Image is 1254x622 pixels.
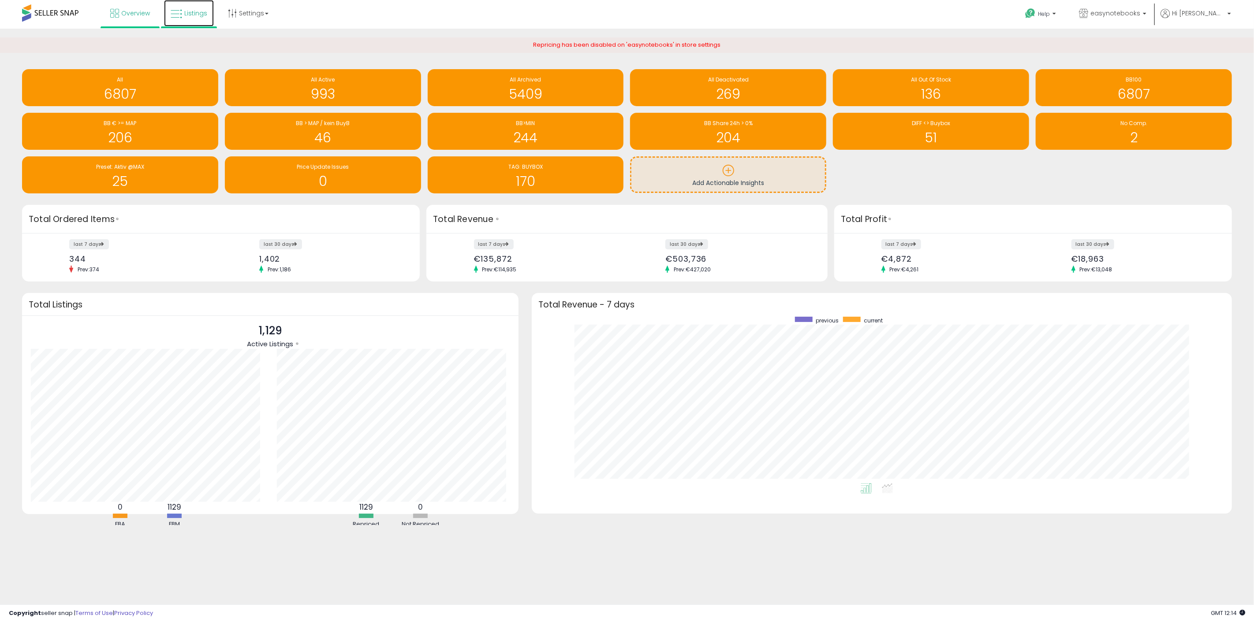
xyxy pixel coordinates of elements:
h3: Total Listings [29,301,512,308]
a: BB € >= MAP 206 [22,113,218,150]
span: Listings [184,9,207,18]
b: 1129 [168,502,181,512]
span: BB € >= MAP [104,119,136,127]
h1: 25 [26,174,214,189]
div: €135,872 [474,254,620,263]
span: Repricing has been disabled on 'easynotebooks' in store settings [534,41,721,49]
a: BB>MIN 244 [428,113,624,150]
h1: 244 [432,130,620,145]
span: Prev: 374 [73,266,104,273]
span: BB > MAP / kein BuyB [296,119,350,127]
label: last 7 days [881,239,921,249]
h1: 170 [432,174,620,189]
div: €4,872 [881,254,1026,263]
h1: 6807 [1040,87,1228,101]
h1: 2 [1040,130,1228,145]
h1: 46 [229,130,417,145]
h1: 6807 [26,87,214,101]
span: Prev: 1,186 [263,266,295,273]
span: Preset: Aktiv @MAX [96,163,144,170]
h1: 51 [837,130,1025,145]
h3: Total Ordered Items [29,213,413,226]
a: BB Share 24h > 0% 204 [630,113,826,150]
span: All Archived [510,76,541,83]
span: Prev: €427,020 [669,266,715,273]
a: All Active 993 [225,69,421,106]
div: Repriced [340,520,392,529]
span: DIFF <> Buybox [912,119,950,127]
a: Price Update Issues 0 [225,156,421,193]
label: last 30 days [665,239,708,249]
span: Add Actionable Insights [692,178,764,187]
span: All [117,76,123,83]
h1: 269 [634,87,822,101]
span: All Out Of Stock [911,76,951,83]
label: last 7 days [474,239,514,249]
a: BB > MAP / kein BuyB 46 [225,113,421,150]
span: Prev: €13,048 [1075,266,1117,273]
span: easynotebooks [1090,9,1140,18]
div: Tooltip anchor [113,215,121,223]
h1: 136 [837,87,1025,101]
b: 1129 [359,502,373,512]
p: 1,129 [247,322,293,339]
a: Preset: Aktiv @MAX 25 [22,156,218,193]
span: Price Update Issues [297,163,349,170]
b: 0 [118,502,123,512]
div: FBA [93,520,146,529]
div: 344 [69,254,214,263]
a: Hi [PERSON_NAME] [1161,9,1231,29]
span: BB100 [1126,76,1142,83]
span: All Active [311,76,335,83]
a: BB100 6807 [1036,69,1232,106]
a: All 6807 [22,69,218,106]
a: TAG: BUYBOX 170 [428,156,624,193]
span: previous [816,317,839,324]
h3: Total Profit [841,213,1225,226]
span: Active Listings [247,339,293,348]
span: BB Share 24h > 0% [704,119,753,127]
span: Hi [PERSON_NAME] [1172,9,1225,18]
a: DIFF <> Buybox 51 [833,113,1029,150]
span: Help [1038,10,1050,18]
h1: 5409 [432,87,620,101]
span: current [864,317,883,324]
h3: Total Revenue [433,213,821,226]
a: Help [1018,1,1065,29]
span: Prev: €114,935 [478,266,521,273]
div: €18,963 [1071,254,1217,263]
h1: 204 [634,130,822,145]
h1: 993 [229,87,417,101]
i: Get Help [1025,8,1036,19]
a: All Deactivated 269 [630,69,826,106]
a: All Archived 5409 [428,69,624,106]
span: Prev: €4,261 [885,266,923,273]
a: Add Actionable Insights [631,158,825,192]
span: Overview [121,9,150,18]
div: Tooltip anchor [886,215,894,223]
span: No Comp. [1120,119,1147,127]
h1: 206 [26,130,214,145]
label: last 30 days [259,239,302,249]
span: TAG: BUYBOX [508,163,543,170]
div: €503,736 [665,254,812,263]
a: All Out Of Stock 136 [833,69,1029,106]
span: BB>MIN [516,119,535,127]
h3: Total Revenue - 7 days [538,301,1225,308]
div: Tooltip anchor [493,215,501,223]
a: No Comp. 2 [1036,113,1232,150]
label: last 7 days [69,239,109,249]
label: last 30 days [1071,239,1114,249]
div: FBM [148,520,201,529]
h1: 0 [229,174,417,189]
div: Not Repriced [394,520,447,529]
div: 1,402 [259,254,404,263]
b: 0 [418,502,423,512]
div: Tooltip anchor [293,340,301,348]
span: All Deactivated [708,76,749,83]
